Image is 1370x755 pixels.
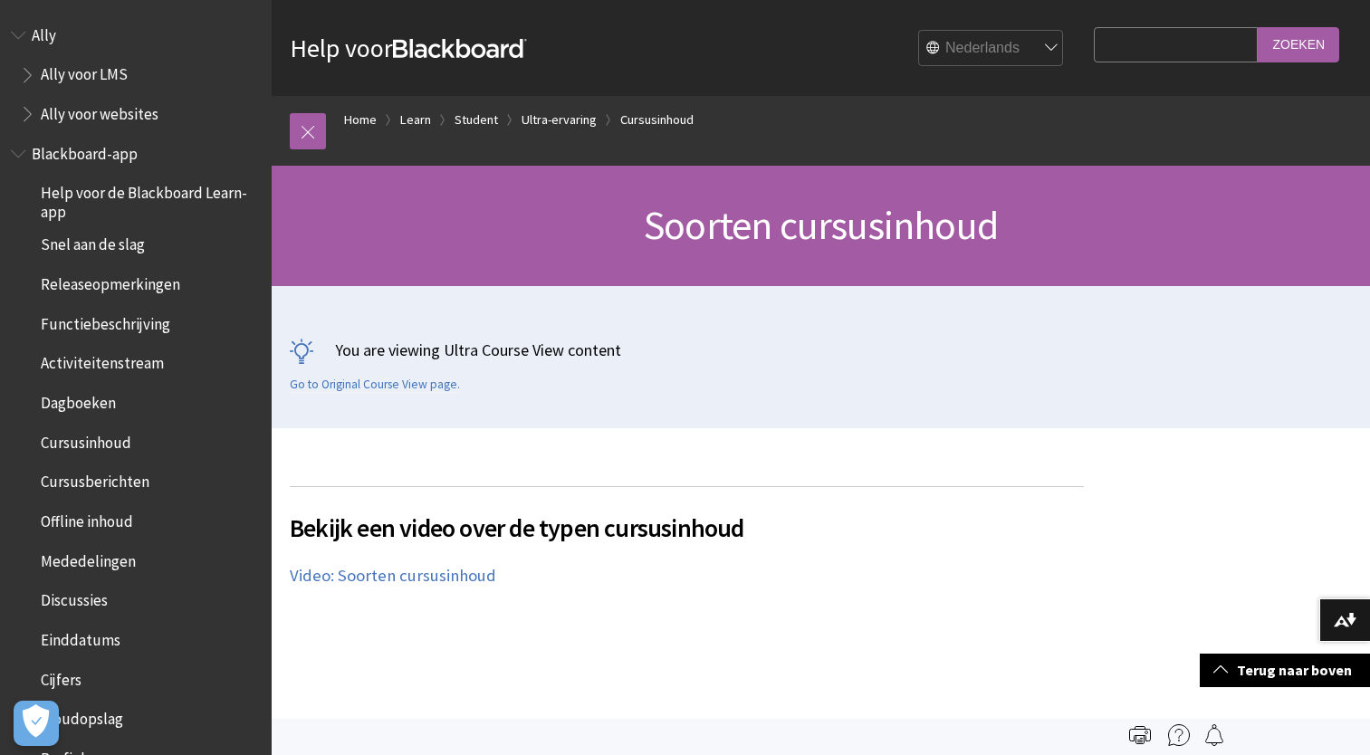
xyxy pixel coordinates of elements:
span: Ally voor LMS [41,60,128,84]
select: Site Language Selector [919,31,1064,67]
span: Activiteitenstream [41,349,164,373]
span: Soorten cursusinhoud [644,200,998,250]
span: Dagboeken [41,387,116,412]
a: Cursusinhoud [620,109,694,131]
h2: Bekijk een video over de typen cursusinhoud [290,486,1084,547]
span: Releaseopmerkingen [41,269,180,293]
a: Student [455,109,498,131]
strong: Blackboard [393,39,527,58]
a: Ultra-ervaring [522,109,597,131]
a: Home [344,109,377,131]
span: Snel aan de slag [41,230,145,254]
span: Offline inhoud [41,506,133,530]
span: Cursusberichten [41,467,149,492]
span: Help voor de Blackboard Learn-app [41,178,259,221]
nav: Book outline for Anthology Ally Help [11,20,261,129]
span: Blackboard-app [32,139,138,163]
span: Cijfers [41,664,81,689]
span: Ally voor websites [41,99,158,123]
a: Video: Soorten cursusinhoud [290,565,496,587]
img: More help [1168,724,1190,746]
span: Discussies [41,586,108,610]
span: Ally [32,20,56,44]
span: Cursusinhoud [41,427,131,452]
input: Zoeken [1258,27,1339,62]
span: Cloudopslag [41,704,123,729]
a: Help voorBlackboard [290,32,527,64]
span: Mededelingen [41,546,136,570]
a: Learn [400,109,431,131]
a: Terug naar boven [1200,654,1370,687]
button: Open Preferences [14,701,59,746]
p: You are viewing Ultra Course View content [290,339,1352,361]
span: Functiebeschrijving [41,309,170,333]
a: Go to Original Course View page. [290,377,460,393]
img: Print [1129,724,1151,746]
img: Follow this page [1203,724,1225,746]
span: Einddatums [41,625,120,649]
